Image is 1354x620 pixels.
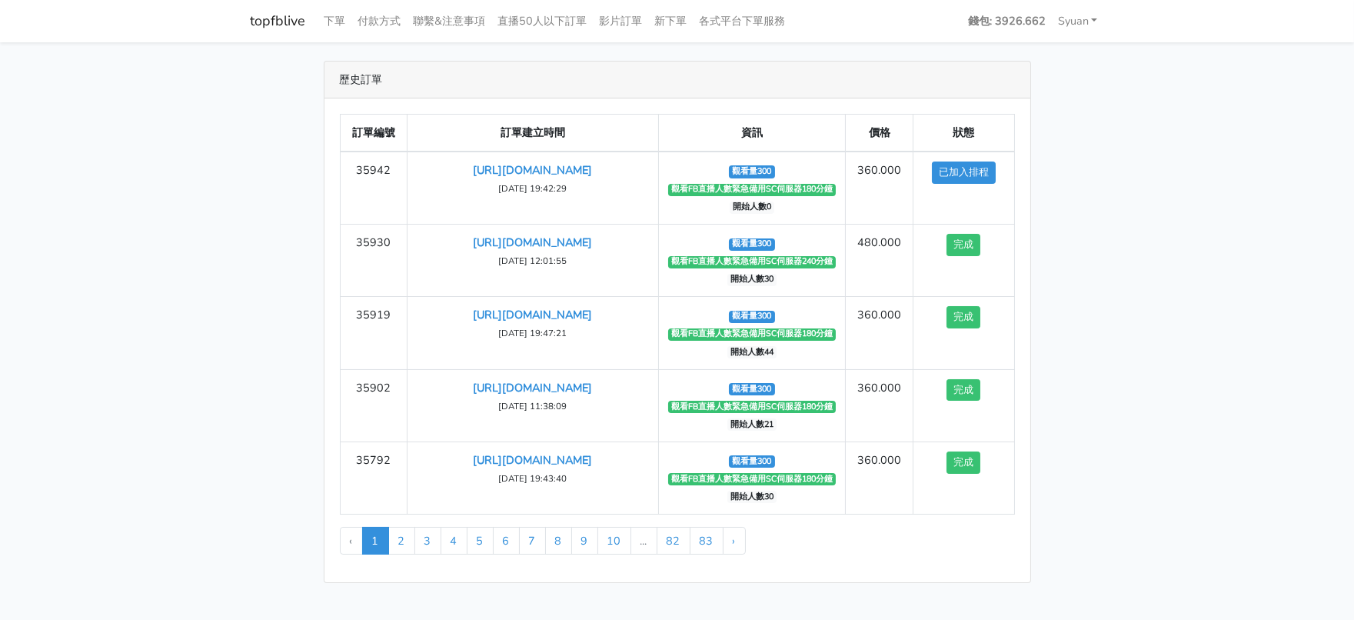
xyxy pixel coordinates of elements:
button: 完成 [946,379,980,402]
small: [DATE] 19:42:29 [498,182,567,195]
span: 觀看量300 [729,311,775,323]
span: 觀看FB直播人數緊急備用SC伺服器180分鐘 [668,184,837,196]
a: [URL][DOMAIN_NAME] [473,235,592,250]
a: 2 [388,527,415,555]
a: 5 [467,527,494,555]
small: [DATE] 19:43:40 [498,472,567,485]
span: 開始人數44 [727,346,777,358]
td: 360.000 [846,369,913,442]
a: [URL][DOMAIN_NAME] [473,307,592,322]
a: 下單 [318,6,352,36]
a: [URL][DOMAIN_NAME] [473,380,592,395]
a: 聯繫&注意事項 [408,6,492,36]
span: 觀看FB直播人數緊急備用SC伺服器180分鐘 [668,328,837,341]
a: Syuan [1052,6,1104,36]
span: 開始人數0 [730,202,775,214]
a: 6 [493,527,520,555]
a: [URL][DOMAIN_NAME] [473,452,592,468]
a: 直播50人以下訂單 [492,6,594,36]
td: 35919 [340,297,408,369]
span: 開始人數30 [727,274,777,286]
span: 觀看量300 [729,238,775,251]
td: 35930 [340,225,408,297]
span: 開始人數30 [727,491,777,503]
a: 82 [657,527,690,555]
a: 7 [519,527,546,555]
th: 價格 [846,115,913,152]
span: 觀看量300 [729,165,775,178]
a: 錢包: 3926.662 [962,6,1052,36]
span: 觀看量300 [729,455,775,468]
button: 完成 [946,452,980,474]
a: [URL][DOMAIN_NAME] [473,162,592,178]
span: 開始人數21 [727,418,777,431]
small: [DATE] 11:38:09 [498,400,567,412]
th: 訂單建立時間 [408,115,658,152]
small: [DATE] 12:01:55 [498,255,567,267]
strong: 錢包: 3926.662 [968,13,1046,28]
th: 狀態 [913,115,1014,152]
td: 35902 [340,369,408,442]
button: 完成 [946,306,980,328]
th: 訂單編號 [340,115,408,152]
button: 完成 [946,234,980,256]
td: 360.000 [846,152,913,225]
a: 影片訂單 [594,6,649,36]
td: 480.000 [846,225,913,297]
button: 已加入排程 [932,162,996,184]
th: 資訊 [658,115,846,152]
a: 10 [597,527,631,555]
li: « Previous [340,527,363,555]
span: 觀看FB直播人數緊急備用SC伺服器240分鐘 [668,256,837,268]
a: 新下單 [649,6,694,36]
a: 各式平台下單服務 [694,6,792,36]
a: 9 [571,527,598,555]
a: 3 [414,527,441,555]
a: 83 [690,527,724,555]
div: 歷史訂單 [324,62,1030,98]
a: 4 [441,527,467,555]
span: 觀看FB直播人數緊急備用SC伺服器180分鐘 [668,473,837,485]
td: 360.000 [846,297,913,369]
span: 觀看量300 [729,383,775,395]
span: 觀看FB直播人數緊急備用SC伺服器180分鐘 [668,401,837,413]
a: 付款方式 [352,6,408,36]
a: Next » [723,527,746,555]
span: 1 [362,527,389,555]
td: 35942 [340,152,408,225]
small: [DATE] 19:47:21 [498,327,567,339]
a: 8 [545,527,572,555]
a: topfblive [251,6,306,36]
td: 35792 [340,442,408,514]
td: 360.000 [846,442,913,514]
